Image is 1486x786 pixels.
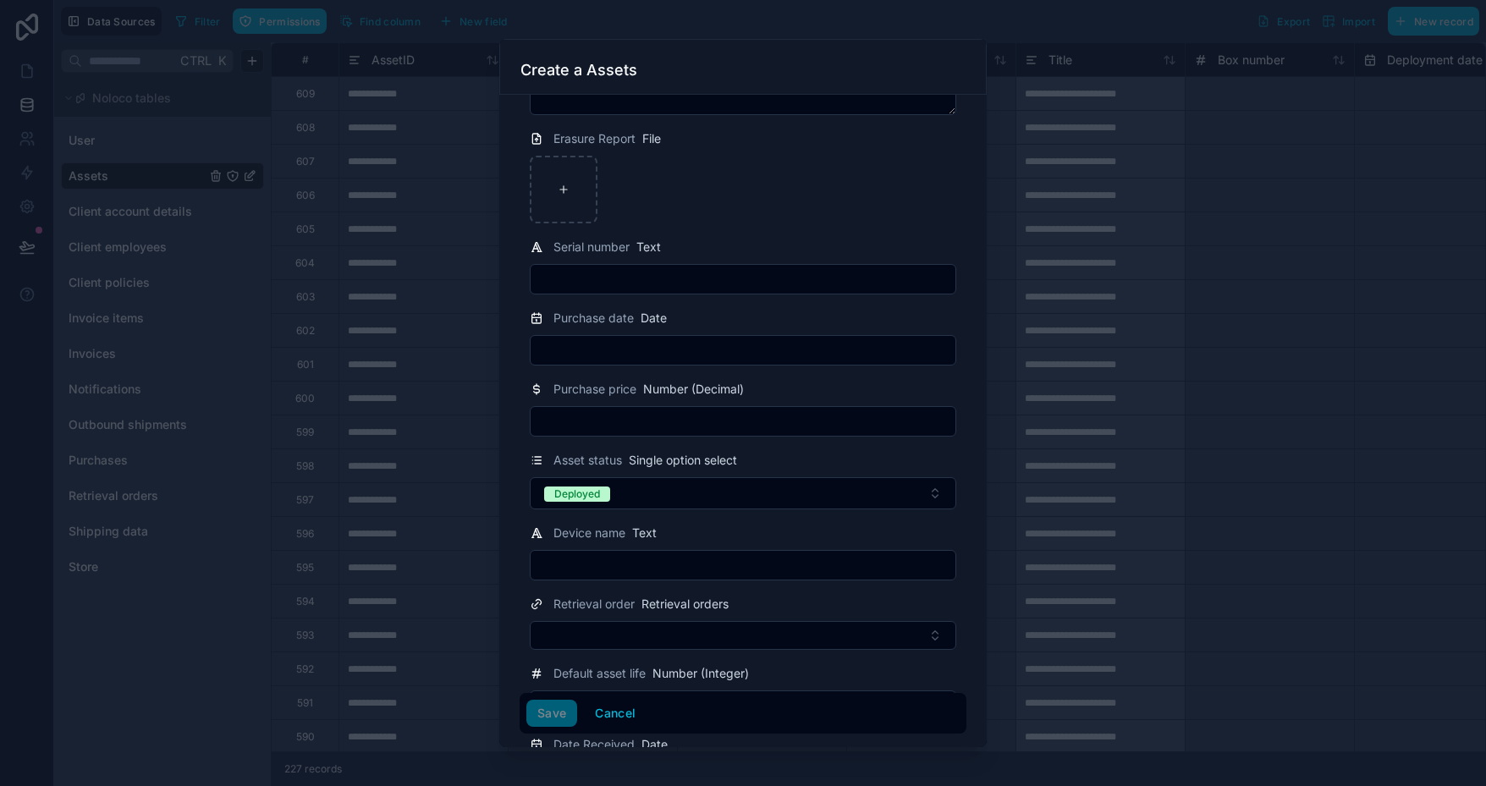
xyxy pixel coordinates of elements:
[553,310,634,327] span: Purchase date
[553,525,625,541] span: Device name
[553,452,622,469] span: Asset status
[553,239,630,256] span: Serial number
[530,621,956,650] button: Select Button
[553,665,646,682] span: Default asset life
[530,477,956,509] button: Select Button
[632,525,657,541] span: Text
[641,310,667,327] span: Date
[652,665,749,682] span: Number (Integer)
[642,130,661,147] span: File
[641,596,729,613] span: Retrieval orders
[636,239,661,256] span: Text
[520,60,637,80] h3: Create a Assets
[553,736,635,753] span: Date Received
[643,381,744,398] span: Number (Decimal)
[641,736,668,753] span: Date
[553,596,635,613] span: Retrieval order
[554,486,600,502] div: Deployed
[553,381,636,398] span: Purchase price
[584,700,647,727] button: Cancel
[553,130,636,147] span: Erasure Report
[629,452,737,469] span: Single option select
